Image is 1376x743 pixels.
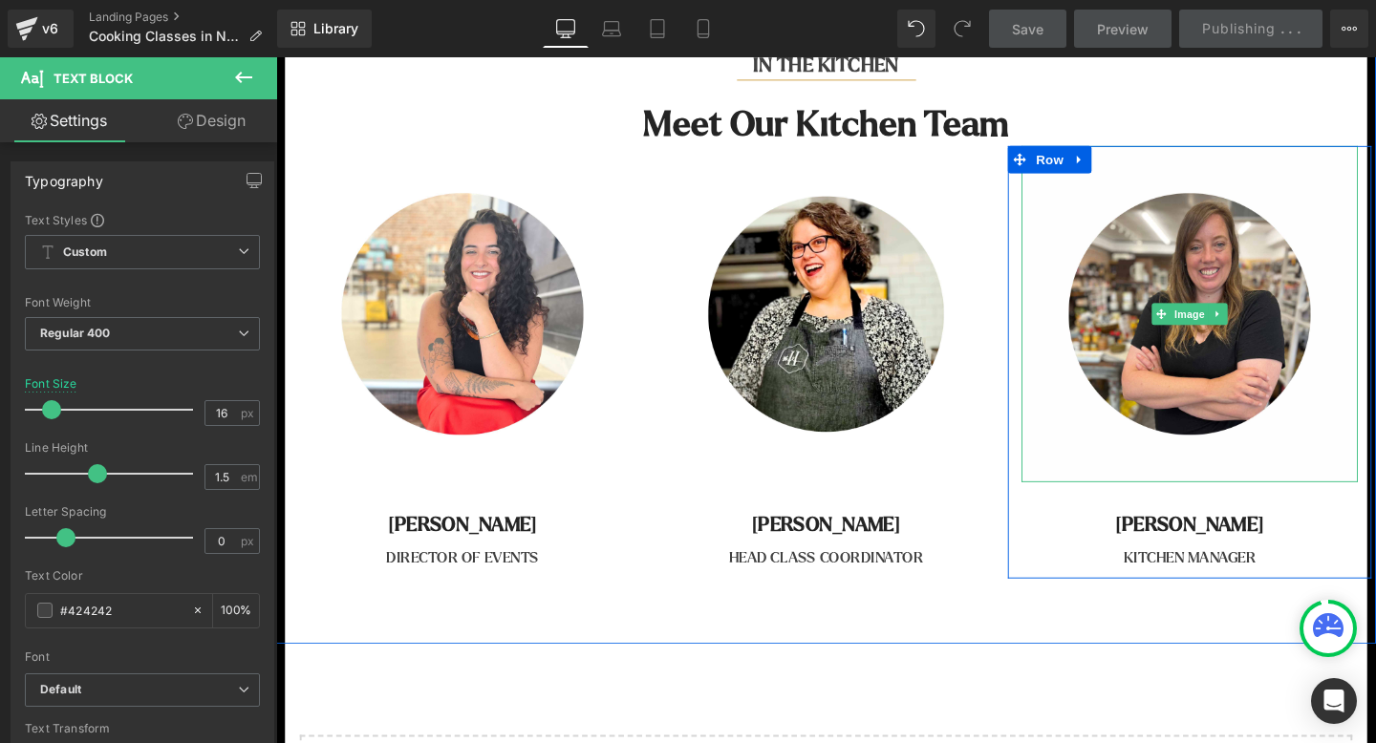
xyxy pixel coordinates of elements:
[1330,10,1368,48] button: More
[25,441,260,455] div: Line Height
[241,407,257,419] span: px
[63,244,107,261] b: Custom
[213,594,259,627] div: %
[882,481,1039,502] strong: [PERSON_NAME]
[980,259,1000,282] a: Expand / Collapse
[54,71,133,86] span: Text Block
[19,508,373,539] div: DIRECTOR OF EVENTS
[25,569,260,583] div: Text Color
[142,99,281,142] a: Design
[25,650,260,664] div: Font
[1074,10,1172,48] a: Preview
[943,10,981,48] button: Redo
[241,471,257,483] span: em
[241,535,257,547] span: px
[1012,19,1043,39] span: Save
[40,326,111,340] b: Regular 400
[313,20,358,37] span: Library
[25,722,260,735] div: Text Transform
[89,29,241,44] span: Cooking Classes in NWA
[25,377,77,391] div: Font Size
[832,94,857,122] a: Expand / Collapse
[401,516,755,539] p: HEAD CLASS COORDINATOR
[634,10,680,48] a: Tablet
[543,10,589,48] a: Desktop
[118,481,274,502] strong: [PERSON_NAME]
[589,10,634,48] a: Laptop
[680,10,726,48] a: Mobile
[897,10,935,48] button: Undo
[1097,19,1149,39] span: Preview
[25,212,260,227] div: Text Styles
[8,10,74,48] a: v6
[794,94,832,122] span: Row
[38,16,62,41] div: v6
[940,259,980,282] span: Image
[89,10,277,25] a: Landing Pages
[386,53,770,91] strong: Meet Our Kitchen Team
[25,296,260,309] div: Font Weight
[500,481,656,502] strong: [PERSON_NAME]
[277,10,372,48] a: New Library
[40,682,81,698] i: Default
[1311,678,1357,724] div: Open Intercom Messenger
[784,516,1137,539] p: KITCHEN MANAGER
[25,162,103,189] div: Typography
[60,600,183,621] input: Color
[25,505,260,519] div: Letter Spacing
